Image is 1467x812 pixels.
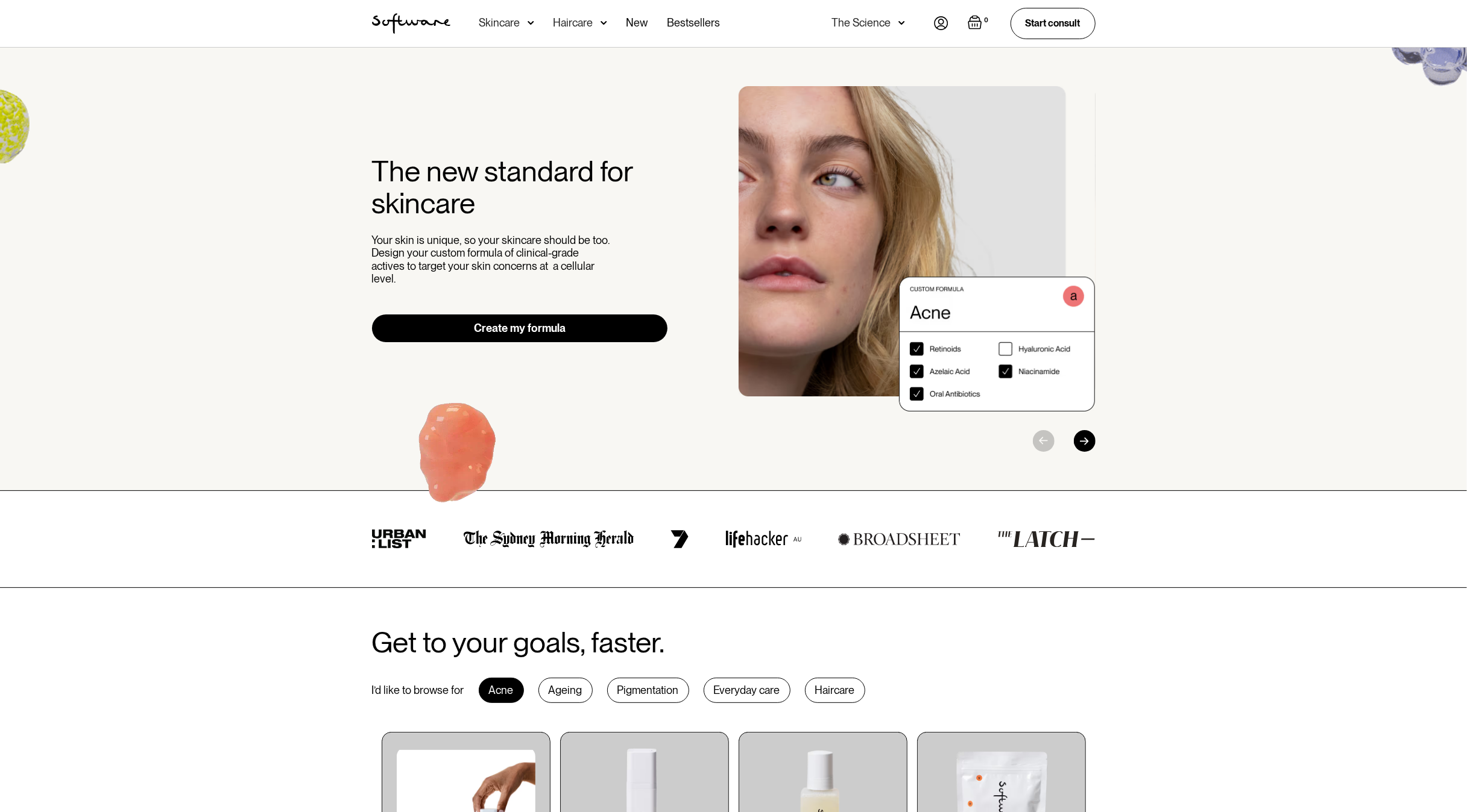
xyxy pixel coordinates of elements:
[997,531,1095,548] img: the latch logo
[704,678,790,703] div: Everyday care
[1074,430,1096,452] div: Next slide
[372,314,668,342] a: Create my formula
[372,529,427,549] img: urban list logo
[982,15,991,26] div: 0
[832,17,891,29] div: The Science
[372,13,450,34] img: Software Logo
[464,530,634,548] img: the Sydney morning herald logo
[554,17,593,29] div: Haircare
[1011,8,1096,39] a: Start consult
[607,678,689,703] div: Pigmentation
[805,678,865,703] div: Haircare
[968,15,991,32] a: Open empty cart
[528,17,534,29] img: arrow down
[538,678,593,703] div: Ageing
[601,17,607,29] img: arrow down
[372,626,665,658] h2: Get to your goals, faster.
[372,684,464,697] div: I’d like to browse for
[372,13,450,34] a: home
[739,86,1096,411] div: 1 / 3
[372,155,668,219] h2: The new standard for skincare
[479,678,524,703] div: Acne
[372,234,613,286] p: Your skin is unique, so your skincare should be too. Design your custom formula of clinical-grade...
[838,532,961,546] img: broadsheet logo
[725,530,801,548] img: lifehacker logo
[382,383,532,531] img: Hydroquinone (skin lightening agent)
[479,17,520,29] div: Skincare
[898,17,905,29] img: arrow down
